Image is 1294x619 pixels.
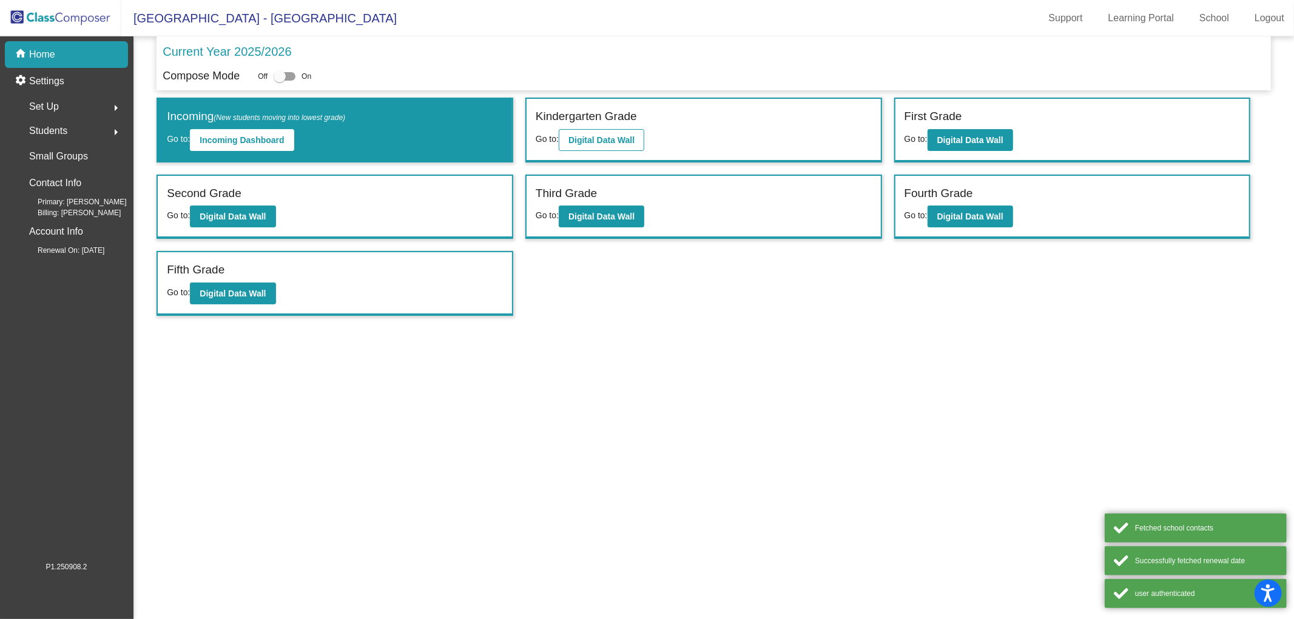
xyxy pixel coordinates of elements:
[163,42,291,61] p: Current Year 2025/2026
[905,210,928,220] span: Go to:
[905,185,973,202] label: Fourth Grade
[109,101,123,115] mat-icon: arrow_right
[167,185,241,202] label: Second Grade
[1190,8,1239,28] a: School
[536,185,597,202] label: Third Grade
[1135,523,1278,534] div: Fetched school contacts
[214,113,345,122] span: (New students moving into lowest grade)
[200,289,266,298] b: Digital Data Wall
[568,135,635,145] b: Digital Data Wall
[302,71,311,82] span: On
[167,108,345,125] label: Incoming
[905,108,962,125] label: First Grade
[536,210,559,220] span: Go to:
[29,175,81,192] p: Contact Info
[536,134,559,144] span: Go to:
[1135,588,1278,599] div: user authenticated
[29,74,64,89] p: Settings
[200,212,266,221] b: Digital Data Wall
[190,283,275,304] button: Digital Data Wall
[163,68,240,84] p: Compose Mode
[928,129,1013,151] button: Digital Data Wall
[29,122,67,139] span: Students
[29,98,59,115] span: Set Up
[15,47,29,62] mat-icon: home
[1039,8,1093,28] a: Support
[1245,8,1294,28] a: Logout
[167,261,224,279] label: Fifth Grade
[937,212,1003,221] b: Digital Data Wall
[29,47,55,62] p: Home
[1099,8,1184,28] a: Learning Portal
[18,196,127,207] span: Primary: [PERSON_NAME]
[18,207,121,218] span: Billing: [PERSON_NAME]
[29,223,83,240] p: Account Info
[258,71,268,82] span: Off
[559,206,644,227] button: Digital Data Wall
[167,287,190,297] span: Go to:
[928,206,1013,227] button: Digital Data Wall
[121,8,397,28] span: [GEOGRAPHIC_DATA] - [GEOGRAPHIC_DATA]
[559,129,644,151] button: Digital Data Wall
[29,148,88,165] p: Small Groups
[1135,555,1278,566] div: Successfully fetched renewal date
[167,210,190,220] span: Go to:
[937,135,1003,145] b: Digital Data Wall
[18,245,104,256] span: Renewal On: [DATE]
[190,129,294,151] button: Incoming Dashboard
[167,134,190,144] span: Go to:
[568,212,635,221] b: Digital Data Wall
[200,135,284,145] b: Incoming Dashboard
[536,108,637,125] label: Kindergarten Grade
[190,206,275,227] button: Digital Data Wall
[905,134,928,144] span: Go to:
[15,74,29,89] mat-icon: settings
[109,125,123,139] mat-icon: arrow_right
